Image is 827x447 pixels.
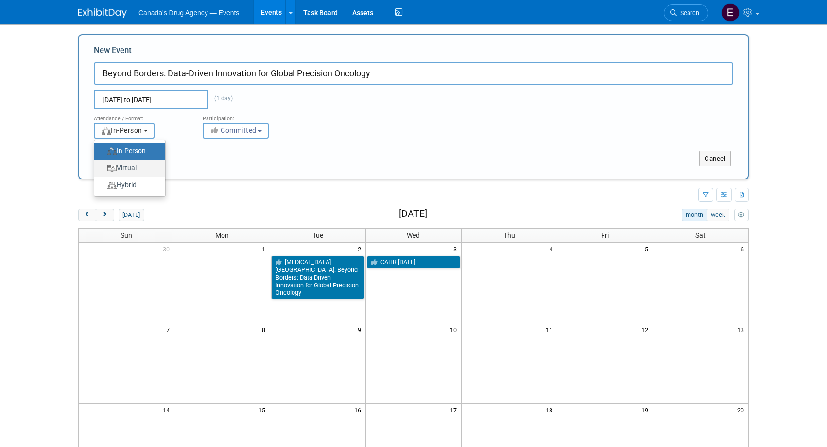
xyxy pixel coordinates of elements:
span: Search [677,9,699,17]
span: 13 [736,323,748,336]
span: 17 [449,404,461,416]
button: In-Person [94,123,155,139]
button: prev [78,209,96,221]
a: CAHR [DATE] [367,256,460,268]
span: (1 day) [208,95,233,102]
a: [MEDICAL_DATA] [GEOGRAPHIC_DATA]: Beyond Borders: Data-Driven Innovation for Global Precision Onc... [271,256,364,299]
span: 12 [640,323,653,336]
span: Tue [312,232,323,239]
span: 19 [640,404,653,416]
img: Format-Hybrid.png [107,182,117,190]
img: ExhibitDay [78,8,127,18]
button: myCustomButton [734,209,749,221]
input: Name of Trade Show / Conference [94,62,733,85]
span: 4 [548,243,557,255]
span: Sat [695,232,706,239]
button: [DATE] [119,209,144,221]
div: Attendance / Format: [94,109,188,122]
span: 2 [357,243,365,255]
span: 6 [740,243,748,255]
img: Format-InPerson.png [107,147,117,155]
h2: [DATE] [399,209,427,219]
i: Personalize Calendar [738,212,744,218]
img: Format-Virtual.png [107,165,117,173]
span: 30 [162,243,174,255]
span: 9 [357,323,365,336]
span: Sun [121,232,132,239]
img: External Events [721,3,740,22]
span: 8 [261,323,270,336]
button: Committed [203,123,269,139]
label: Hybrid [99,179,155,192]
span: 3 [452,243,461,255]
span: Wed [407,232,420,239]
span: 16 [353,404,365,416]
span: In-Person [101,126,142,134]
input: Start Date - End Date [94,90,208,109]
button: Cancel [699,151,731,166]
a: Search [664,4,708,21]
span: Mon [215,232,229,239]
button: next [96,209,114,221]
button: week [707,209,729,221]
span: 15 [258,404,270,416]
span: 20 [736,404,748,416]
span: Committed [209,126,257,134]
span: 1 [261,243,270,255]
span: Thu [503,232,515,239]
span: 7 [165,323,174,336]
label: New Event [94,45,132,60]
span: 5 [644,243,653,255]
div: Participation: [203,109,297,122]
span: Canada's Drug Agency — Events [138,9,239,17]
span: 11 [545,323,557,336]
span: 10 [449,323,461,336]
span: 14 [162,404,174,416]
label: In-Person [99,144,155,158]
button: month [682,209,707,221]
span: 18 [545,404,557,416]
label: Virtual [99,161,155,175]
span: Fri [601,232,609,239]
